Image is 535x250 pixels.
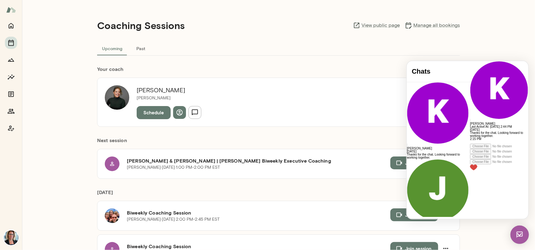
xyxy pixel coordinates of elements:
button: Send message [188,106,201,119]
button: Growth Plan [5,54,17,66]
button: Sessions [5,37,17,49]
img: Mento [6,4,16,16]
img: Tara [105,85,129,110]
h6: Biweekly Coaching Session [127,209,390,216]
p: Thanks for the chat. Looking forward to working together. [63,70,121,76]
button: Join session [390,156,438,169]
img: Jennifer Alvarez [4,230,18,245]
p: [PERSON_NAME] [137,95,201,101]
div: Attach audio [63,88,121,93]
h4: Chats [5,6,58,14]
p: [PERSON_NAME] · [DATE] · 1:00 PM-2:00 PM EST [127,164,220,171]
h6: [DATE] [97,189,460,201]
a: View public page [353,22,400,29]
h6: [PERSON_NAME] [63,61,121,64]
div: Live Reaction [63,103,121,109]
button: Past [127,41,155,56]
button: Coach app [5,122,17,134]
button: Documents [5,88,17,100]
h6: Next session [97,137,460,149]
span: 2:15 PM [63,76,74,79]
button: Members [5,105,17,117]
button: Upcoming [97,41,127,56]
button: Insights [5,71,17,83]
h6: [PERSON_NAME] [137,85,201,95]
span: Last Active At: [DATE] 2:44 PM [63,64,105,67]
div: Attach video [63,83,121,88]
div: Attach file [63,98,121,103]
button: Home [5,20,17,32]
button: View profile [173,106,186,119]
h6: Biweekly Coaching Session [127,243,390,250]
div: Attach image [63,93,121,98]
img: heart [63,103,70,109]
h6: [PERSON_NAME] & [PERSON_NAME] | [PERSON_NAME] Biweekly Executive Coaching [127,157,390,164]
div: basic tabs example [97,41,460,56]
button: Schedule [137,106,171,119]
h4: Coaching Sessions [97,20,185,31]
button: Join session [390,208,438,221]
a: Manage all bookings [405,22,460,29]
p: [PERSON_NAME] · [DATE] · 2:00 PM-2:45 PM EST [127,216,220,222]
span: [DATE] [63,67,73,70]
h6: Your coach [97,65,460,73]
